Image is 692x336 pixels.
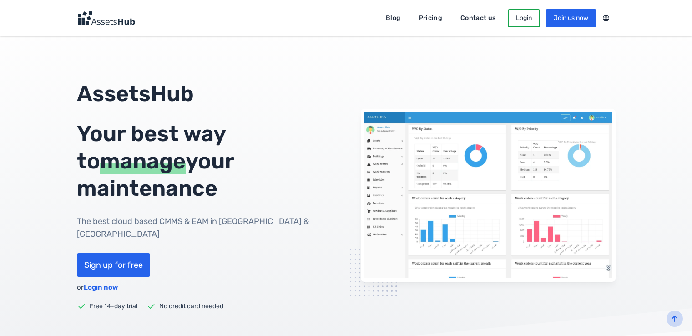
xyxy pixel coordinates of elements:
[546,9,596,27] a: Join us now
[77,80,332,107] p: AssetsHub
[84,283,118,291] a: Login now
[361,109,616,282] img: AssetsHub
[77,11,135,25] img: Logo Dark
[159,302,223,311] p: No credit card needed
[379,11,407,25] a: Blog
[90,302,137,311] p: Free 14-day trial
[508,9,540,27] a: Login
[667,311,683,327] button: back-to-top
[100,148,186,174] span: manage
[413,11,449,25] a: Pricing
[77,215,332,240] h1: The best cloud based CMMS & EAM in [GEOGRAPHIC_DATA] & [GEOGRAPHIC_DATA]
[77,120,332,202] div: Your best way to your maintenance
[77,253,150,277] a: Sign up for free
[77,282,118,293] div: or
[454,11,502,25] a: Contact us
